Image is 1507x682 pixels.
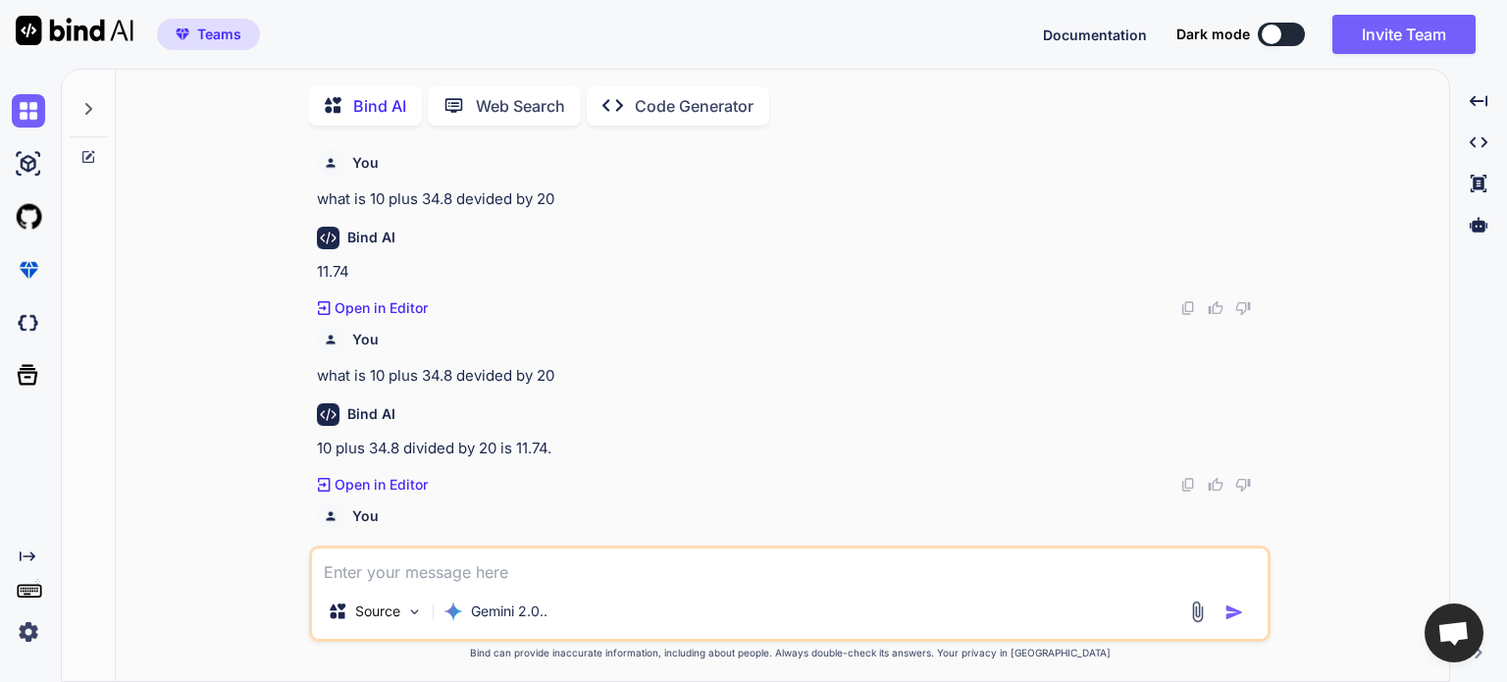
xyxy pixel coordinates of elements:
[12,147,45,181] img: ai-studio
[353,94,406,118] p: Bind AI
[12,200,45,234] img: githubLight
[471,602,547,621] p: Gemini 2.0..
[1208,300,1223,316] img: like
[1186,601,1209,623] img: attachment
[16,16,133,45] img: Bind AI
[1332,15,1476,54] button: Invite Team
[309,646,1271,660] p: Bind can provide inaccurate information, including about people. Always double-check its answers....
[1208,477,1223,493] img: like
[12,306,45,340] img: darkCloudIdeIcon
[1180,477,1196,493] img: copy
[1043,26,1147,43] span: Documentation
[12,94,45,128] img: chat
[1224,603,1244,622] img: icon
[1235,300,1251,316] img: dislike
[352,330,379,349] h6: You
[476,94,565,118] p: Web Search
[317,261,1267,284] p: 11.74
[1180,300,1196,316] img: copy
[335,475,428,495] p: Open in Editor
[12,253,45,287] img: premium
[317,365,1267,388] p: what is 10 plus 34.8 devided by 20
[197,25,241,44] span: Teams
[1043,25,1147,45] button: Documentation
[176,28,189,40] img: premium
[355,602,400,621] p: Source
[335,298,428,318] p: Open in Editor
[157,19,260,50] button: premiumTeams
[347,404,395,424] h6: Bind AI
[317,542,1267,564] p: dont use bodmas
[443,602,463,621] img: Gemini 2.0 flash
[1176,25,1250,44] span: Dark mode
[352,506,379,526] h6: You
[317,438,1267,460] p: 10 plus 34.8 divided by 20 is 11.74.
[1235,477,1251,493] img: dislike
[12,615,45,649] img: settings
[347,228,395,247] h6: Bind AI
[352,153,379,173] h6: You
[406,603,423,620] img: Pick Models
[317,188,1267,211] p: what is 10 plus 34.8 devided by 20
[635,94,753,118] p: Code Generator
[1425,603,1483,662] div: Open chat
